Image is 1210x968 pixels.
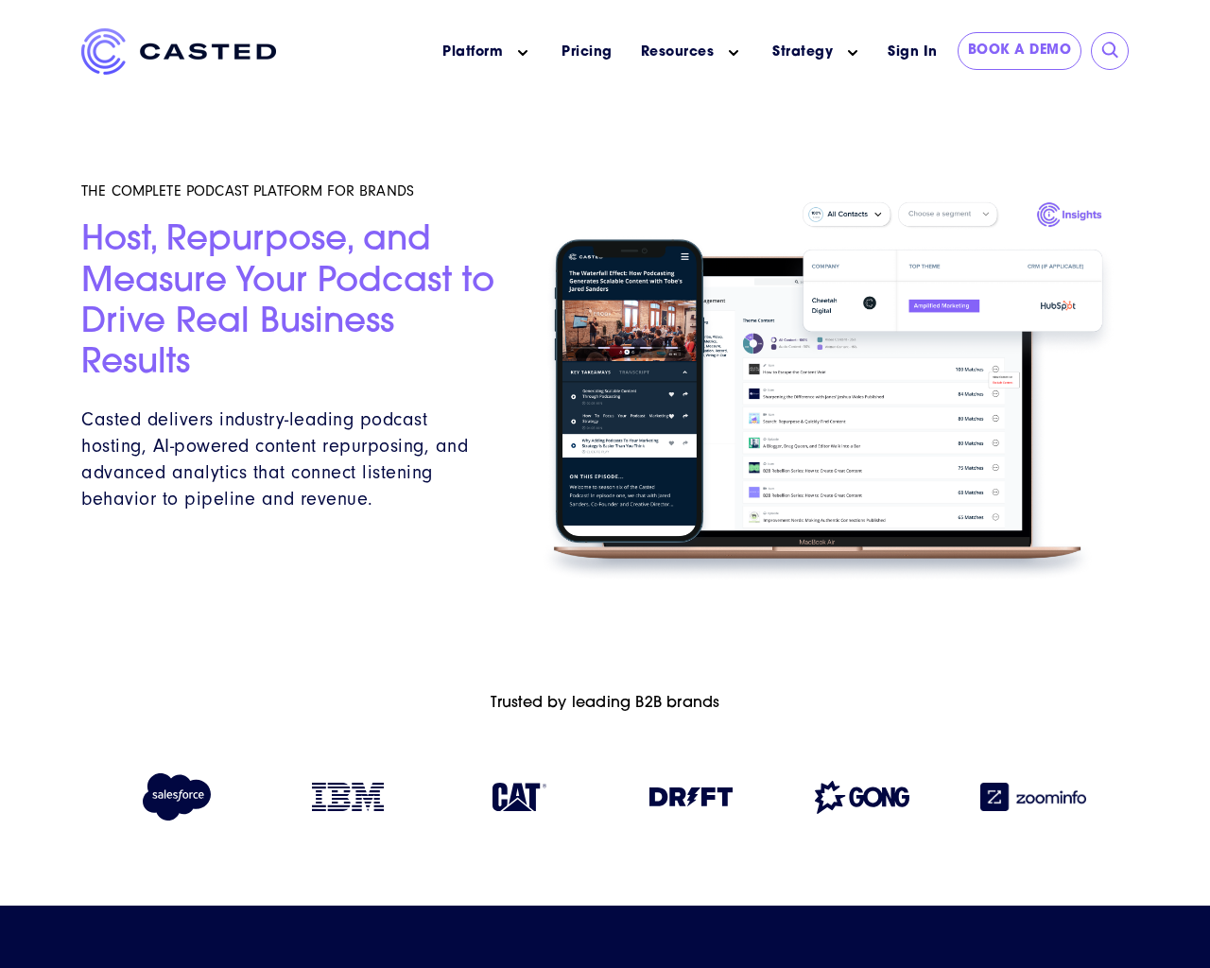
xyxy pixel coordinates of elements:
[135,773,219,821] img: Salesforce logo
[81,695,1129,713] h6: Trusted by leading B2B brands
[649,787,733,806] img: Drift logo
[527,193,1129,592] img: Homepage Hero
[1101,42,1120,60] input: Submit
[958,32,1082,70] a: Book a Demo
[815,781,909,814] img: Gong logo
[442,43,503,62] a: Platform
[493,783,546,811] img: Caterpillar logo
[641,43,715,62] a: Resources
[562,43,613,62] a: Pricing
[877,32,948,73] a: Sign In
[81,28,276,75] img: Casted_Logo_Horizontal_FullColor_PUR_BLUE
[81,181,505,200] h5: THE COMPLETE PODCAST PLATFORM FOR BRANDS
[772,43,833,62] a: Strategy
[980,783,1086,811] img: Zoominfo logo
[81,408,468,510] span: Casted delivers industry-leading podcast hosting, AI-powered content repurposing, and advanced an...
[304,28,877,77] nav: Main menu
[312,783,384,811] img: IBM logo
[81,221,505,385] h2: Host, Repurpose, and Measure Your Podcast to Drive Real Business Results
